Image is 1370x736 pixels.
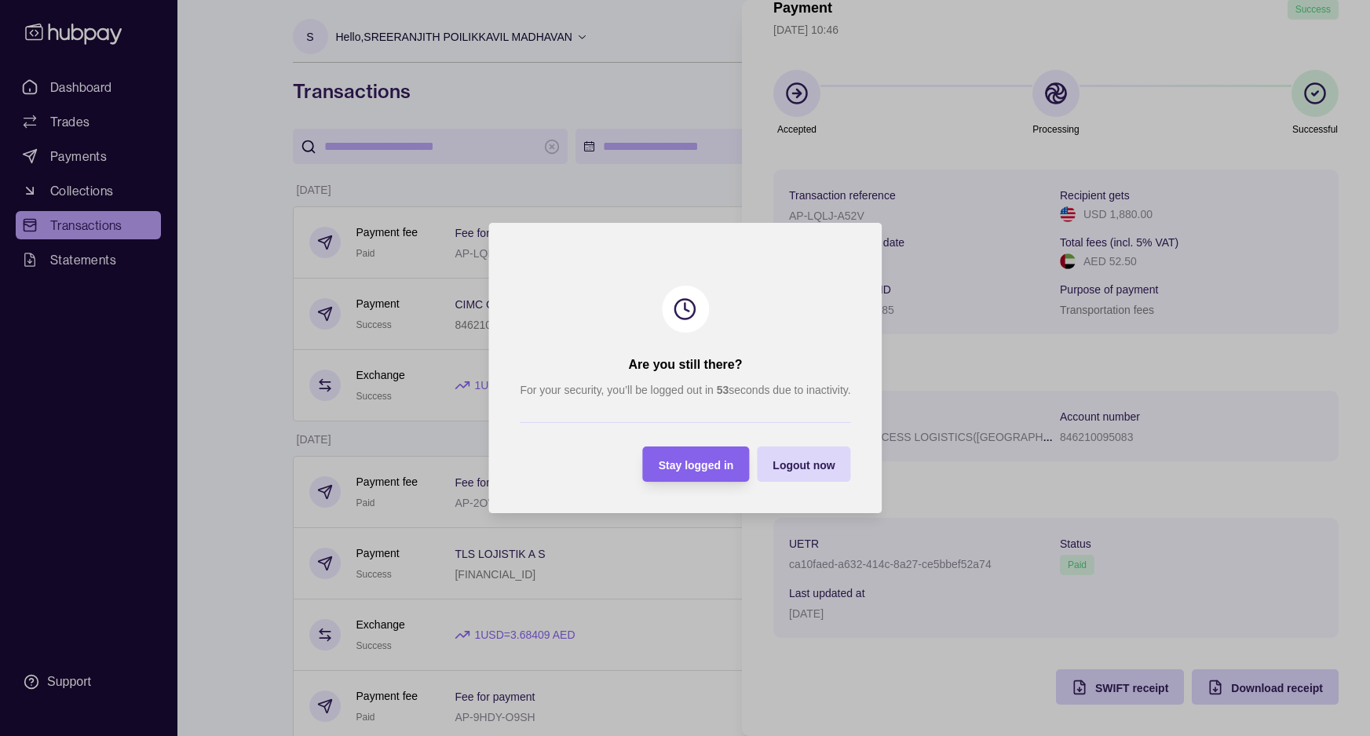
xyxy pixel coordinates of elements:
[520,381,850,399] p: For your security, you’ll be logged out in seconds due to inactivity.
[716,384,729,396] strong: 53
[773,459,835,472] span: Logout now
[757,446,850,482] button: Logout now
[642,446,749,482] button: Stay logged in
[628,356,742,373] h2: Are you still there?
[658,459,733,472] span: Stay logged in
